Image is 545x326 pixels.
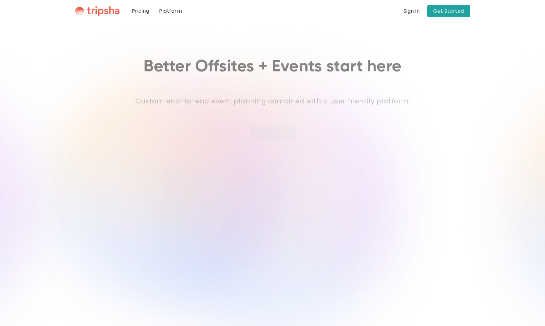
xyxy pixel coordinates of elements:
[404,9,420,14] div: Sign in
[75,6,119,16] a: home
[427,5,470,17] a: Get Started
[135,96,410,106] strong: Custom end-to-end event planning combined with a user friendly platform.
[404,7,420,15] a: Sign in
[144,57,402,76] h1: Better Offsites + Events start here
[250,126,296,141] a: Get Started
[75,6,119,16] img: Tripsha Logo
